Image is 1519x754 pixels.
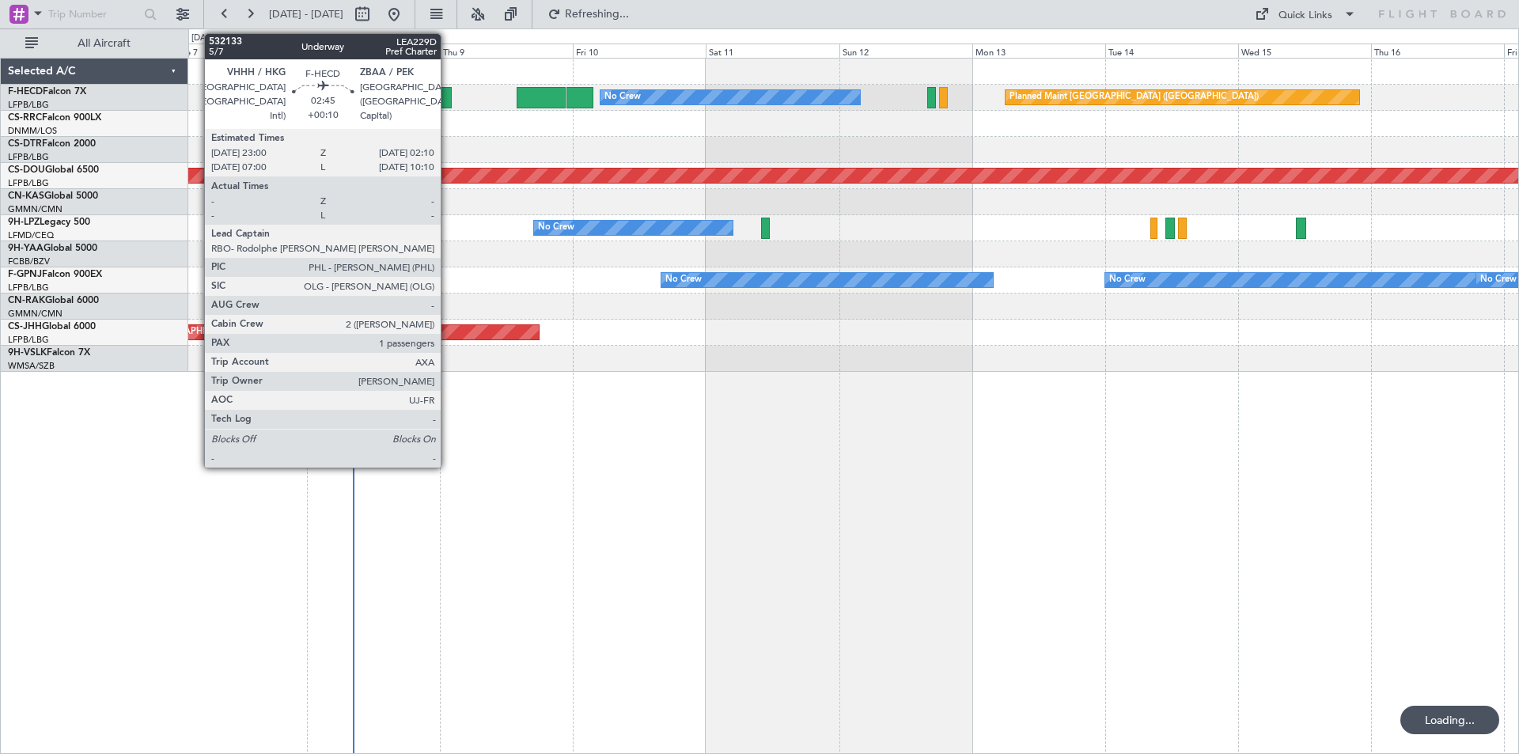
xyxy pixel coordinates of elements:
[1400,706,1499,734] div: Loading...
[174,44,307,58] div: Tue 7
[8,270,42,279] span: F-GPNJ
[8,139,42,149] span: CS-DTR
[8,191,44,201] span: CN-KAS
[1109,268,1146,292] div: No Crew
[8,229,54,241] a: LFMD/CEQ
[191,32,218,45] div: [DATE]
[267,268,527,292] div: Unplanned Maint [GEOGRAPHIC_DATA] ([GEOGRAPHIC_DATA])
[8,99,49,111] a: LFPB/LBG
[8,296,99,305] a: CN-RAKGlobal 6000
[8,348,90,358] a: 9H-VSLKFalcon 7X
[1278,8,1332,24] div: Quick Links
[1105,44,1238,58] div: Tue 14
[665,268,702,292] div: No Crew
[1480,268,1517,292] div: No Crew
[8,296,45,305] span: CN-RAK
[89,320,339,344] div: Planned Maint [GEOGRAPHIC_DATA] ([GEOGRAPHIC_DATA])
[706,44,839,58] div: Sat 11
[8,151,49,163] a: LFPB/LBG
[8,218,40,227] span: 9H-LPZ
[8,165,99,175] a: CS-DOUGlobal 6500
[8,244,97,253] a: 9H-YAAGlobal 5000
[8,191,98,201] a: CN-KASGlobal 5000
[8,87,86,97] a: F-HECDFalcon 7X
[440,44,573,58] div: Thu 9
[41,38,167,49] span: All Aircraft
[8,218,90,227] a: 9H-LPZLegacy 500
[8,113,42,123] span: CS-RRC
[8,360,55,372] a: WMSA/SZB
[307,44,440,58] div: Wed 8
[48,2,139,26] input: Trip Number
[1371,44,1504,58] div: Thu 16
[564,9,631,20] span: Refreshing...
[8,322,42,332] span: CS-JHH
[1238,44,1371,58] div: Wed 15
[8,282,49,294] a: LFPB/LBG
[17,31,172,56] button: All Aircraft
[8,203,63,215] a: GMMN/CMN
[1247,2,1364,27] button: Quick Links
[573,44,706,58] div: Fri 10
[211,216,399,240] div: Unplanned Maint Nice ([GEOGRAPHIC_DATA])
[8,322,96,332] a: CS-JHHGlobal 6000
[8,165,45,175] span: CS-DOU
[269,7,343,21] span: [DATE] - [DATE]
[8,270,102,279] a: F-GPNJFalcon 900EX
[540,2,635,27] button: Refreshing...
[604,85,641,109] div: No Crew
[8,308,63,320] a: GMMN/CMN
[1010,85,1259,109] div: Planned Maint [GEOGRAPHIC_DATA] ([GEOGRAPHIC_DATA])
[839,44,972,58] div: Sun 12
[8,334,49,346] a: LFPB/LBG
[8,244,44,253] span: 9H-YAA
[8,113,101,123] a: CS-RRCFalcon 900LX
[972,44,1105,58] div: Mon 13
[8,348,47,358] span: 9H-VSLK
[8,177,49,189] a: LFPB/LBG
[8,256,50,267] a: FCBB/BZV
[8,125,57,137] a: DNMM/LOS
[8,139,96,149] a: CS-DTRFalcon 2000
[538,216,574,240] div: No Crew
[8,87,43,97] span: F-HECD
